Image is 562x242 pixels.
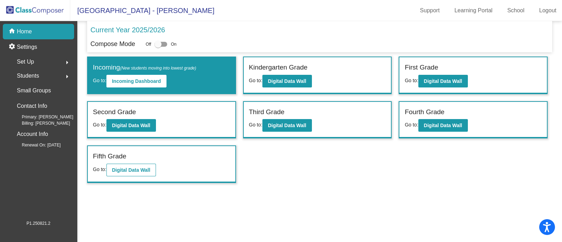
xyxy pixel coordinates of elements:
span: Billing: [PERSON_NAME] [11,120,70,126]
span: Go to: [405,78,418,83]
span: Go to: [93,78,106,83]
label: Kindergarten Grade [249,63,308,73]
label: First Grade [405,63,438,73]
span: Students [17,71,39,81]
span: Go to: [249,122,262,127]
span: Renewal On: [DATE] [11,142,60,148]
p: Account Info [17,129,48,139]
p: Compose Mode [91,39,135,49]
a: School [502,5,530,16]
label: Fifth Grade [93,151,126,162]
span: Go to: [93,166,106,172]
button: Digital Data Wall [418,119,468,132]
p: Home [17,27,32,36]
b: Digital Data Wall [112,123,150,128]
button: Digital Data Wall [106,119,156,132]
span: Go to: [405,122,418,127]
span: Off [146,41,151,47]
span: On [171,41,176,47]
span: Go to: [249,78,262,83]
mat-icon: arrow_right [63,58,71,67]
a: Logout [534,5,562,16]
span: Set Up [17,57,34,67]
mat-icon: home [8,27,17,36]
button: Digital Data Wall [418,75,468,87]
p: Settings [17,43,37,51]
p: Current Year 2025/2026 [91,25,165,35]
label: Incoming [93,63,196,73]
b: Digital Data Wall [424,123,462,128]
b: Incoming Dashboard [112,78,161,84]
label: Third Grade [249,107,285,117]
label: Fourth Grade [405,107,444,117]
p: Contact Info [17,101,47,111]
span: [GEOGRAPHIC_DATA] - [PERSON_NAME] [70,5,214,16]
button: Digital Data Wall [106,164,156,176]
b: Digital Data Wall [268,123,306,128]
b: Digital Data Wall [112,167,150,173]
button: Digital Data Wall [262,75,312,87]
b: Digital Data Wall [424,78,462,84]
span: (New students moving into lowest grade) [120,66,196,71]
label: Second Grade [93,107,136,117]
a: Support [414,5,445,16]
button: Incoming Dashboard [106,75,166,87]
button: Digital Data Wall [262,119,312,132]
b: Digital Data Wall [268,78,306,84]
span: Go to: [93,122,106,127]
a: Learning Portal [449,5,498,16]
p: Small Groups [17,86,51,96]
span: Primary: [PERSON_NAME] [11,114,73,120]
mat-icon: settings [8,43,17,51]
mat-icon: arrow_right [63,72,71,81]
